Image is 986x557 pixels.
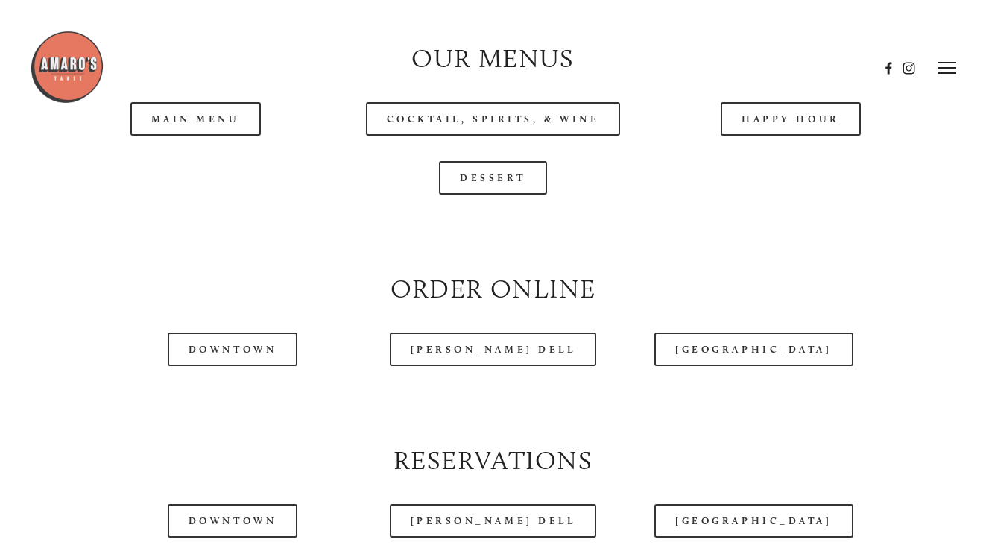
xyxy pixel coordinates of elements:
a: [PERSON_NAME] Dell [390,504,597,538]
a: Downtown [168,333,297,366]
h2: Reservations [59,442,926,479]
a: Dessert [439,161,547,195]
img: Amaro's Table [30,30,104,104]
a: [GEOGRAPHIC_DATA] [654,333,853,366]
h2: Order Online [59,271,926,307]
a: [GEOGRAPHIC_DATA] [654,504,853,538]
a: Downtown [168,504,297,538]
a: [PERSON_NAME] Dell [390,333,597,366]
